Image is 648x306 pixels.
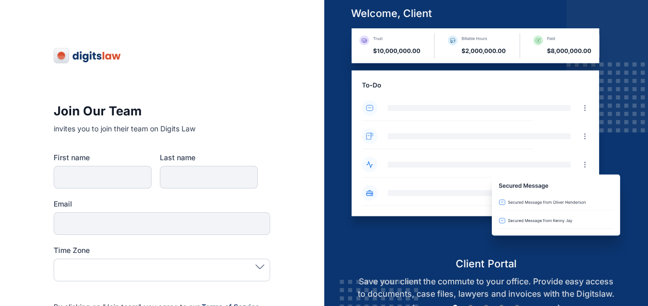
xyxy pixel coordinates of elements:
p: Save your client the commute to your office. Provide easy access to documents, case files, lawyer... [343,275,629,300]
label: First name [54,152,152,163]
h3: Join Our Team [54,103,270,120]
img: digitslaw-logo [54,47,122,64]
h5: client portal [343,257,629,271]
label: Email [54,199,270,209]
span: Time Zone [54,245,90,256]
p: invites you to join their team on Digits Law [54,124,270,134]
img: client-portal [343,28,629,257]
label: Last name [160,152,258,163]
h5: welcome, client [343,6,629,21]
